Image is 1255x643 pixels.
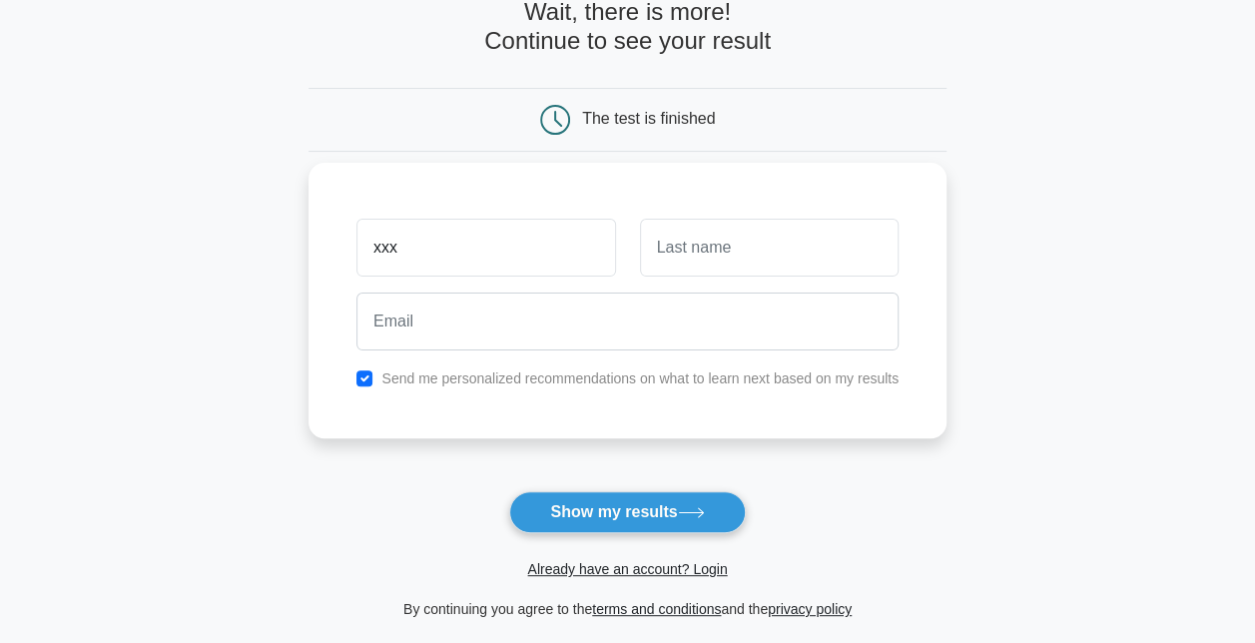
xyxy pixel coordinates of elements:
[381,370,899,386] label: Send me personalized recommendations on what to learn next based on my results
[356,293,899,350] input: Email
[527,561,727,577] a: Already have an account? Login
[509,491,745,533] button: Show my results
[297,597,958,621] div: By continuing you agree to the and the
[582,110,715,127] div: The test is finished
[768,601,852,617] a: privacy policy
[356,219,615,277] input: First name
[640,219,899,277] input: Last name
[592,601,721,617] a: terms and conditions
